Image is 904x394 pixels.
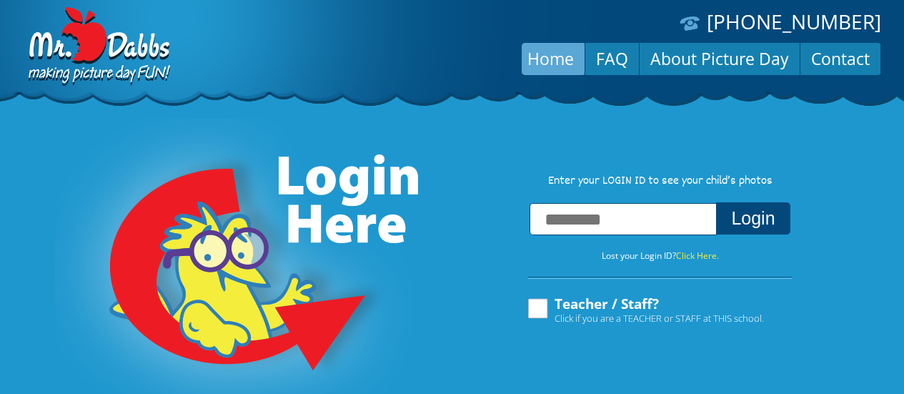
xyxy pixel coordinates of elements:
a: Contact [800,41,880,76]
label: Teacher / Staff? [526,297,764,324]
a: Click Here. [676,250,719,262]
img: Dabbs Company [24,7,172,87]
a: About Picture Day [640,41,800,76]
a: FAQ [585,41,639,76]
p: Enter your LOGIN ID to see your child’s photos [514,174,807,189]
p: Lost your Login ID? [514,248,807,264]
a: [PHONE_NUMBER] [707,8,881,35]
a: Home [517,41,585,76]
span: Click if you are a TEACHER or STAFF at THIS school. [555,311,764,325]
button: Login [716,202,790,235]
